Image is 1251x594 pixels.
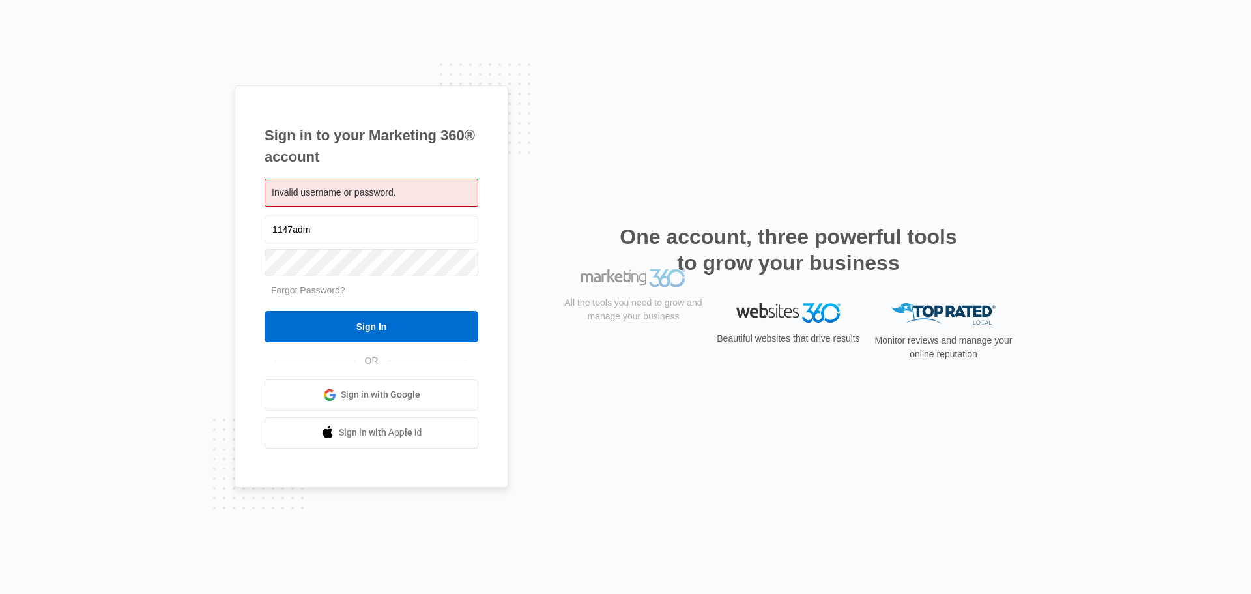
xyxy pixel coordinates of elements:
[265,125,478,168] h1: Sign in to your Marketing 360® account
[339,426,422,439] span: Sign in with Apple Id
[265,311,478,342] input: Sign In
[265,216,478,243] input: Email
[265,379,478,411] a: Sign in with Google
[736,303,841,322] img: Websites 360
[870,334,1016,361] p: Monitor reviews and manage your online reputation
[341,388,420,402] span: Sign in with Google
[272,187,396,198] span: Invalid username or password.
[616,224,961,276] h2: One account, three powerful tools to grow your business
[560,331,706,358] p: All the tools you need to grow and manage your business
[356,354,388,368] span: OR
[715,332,861,346] p: Beautiful websites that drive results
[265,417,478,449] a: Sign in with Apple Id
[581,303,685,321] img: Marketing 360
[891,303,996,325] img: Top Rated Local
[271,285,345,295] a: Forgot Password?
